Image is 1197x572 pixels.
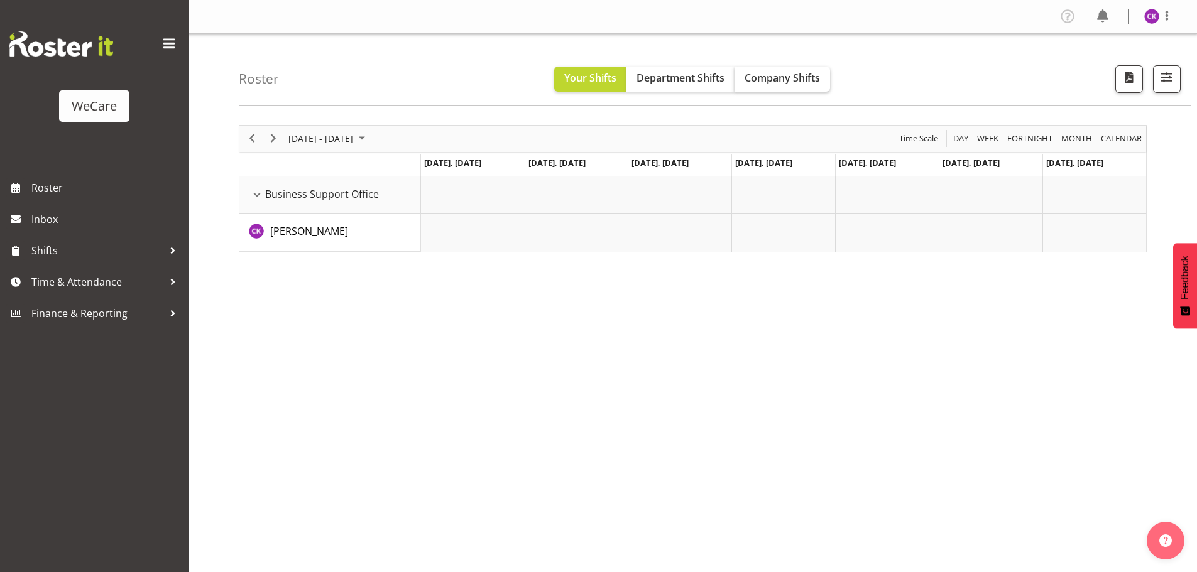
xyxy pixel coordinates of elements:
button: Timeline Week [975,131,1001,146]
span: Department Shifts [637,71,724,85]
span: Roster [31,178,182,197]
span: Finance & Reporting [31,304,163,323]
td: Business Support Office resource [239,176,421,214]
span: Week [976,131,1000,146]
span: [DATE], [DATE] [1046,157,1103,168]
span: Business Support Office [265,186,379,202]
span: [DATE] - [DATE] [287,131,354,146]
div: June 24 - 30, 2024 [284,126,373,152]
button: Department Shifts [626,67,735,92]
div: Timeline Week of June 30, 2024 [239,125,1147,252]
button: Time Scale [897,131,941,146]
span: calendar [1100,131,1143,146]
span: Day [952,131,970,146]
span: Feedback [1179,256,1191,299]
span: Fortnight [1006,131,1054,146]
span: Inbox [31,210,182,229]
img: help-xxl-2.png [1159,534,1172,547]
button: Filter Shifts [1153,65,1181,93]
div: next period [263,126,284,152]
button: Timeline Day [951,131,971,146]
div: previous period [241,126,263,152]
span: [DATE], [DATE] [424,157,481,168]
h4: Roster [239,72,279,86]
button: Feedback - Show survey [1173,243,1197,328]
button: Your Shifts [554,67,626,92]
span: [DATE], [DATE] [839,157,896,168]
button: Fortnight [1005,131,1055,146]
button: Download a PDF of the roster according to the set date range. [1115,65,1143,93]
span: [DATE], [DATE] [735,157,792,168]
span: Your Shifts [564,71,616,85]
button: June 2024 [287,131,371,146]
span: Time & Attendance [31,273,163,291]
button: Next [265,131,282,146]
span: Time Scale [898,131,939,146]
span: [DATE], [DATE] [943,157,1000,168]
button: Month [1099,131,1144,146]
img: Rosterit website logo [9,31,113,57]
span: Company Shifts [745,71,820,85]
button: Company Shifts [735,67,830,92]
span: [DATE], [DATE] [631,157,689,168]
div: WeCare [72,97,117,116]
table: Timeline Week of June 30, 2024 [421,176,1146,252]
span: [PERSON_NAME] [270,224,348,238]
span: Shifts [31,241,163,260]
img: chloe-kim10479.jpg [1144,9,1159,24]
span: [DATE], [DATE] [528,157,586,168]
span: Month [1060,131,1093,146]
button: Previous [244,131,261,146]
a: [PERSON_NAME] [270,224,348,239]
td: Chloe Kim resource [239,214,421,252]
button: Timeline Month [1059,131,1095,146]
